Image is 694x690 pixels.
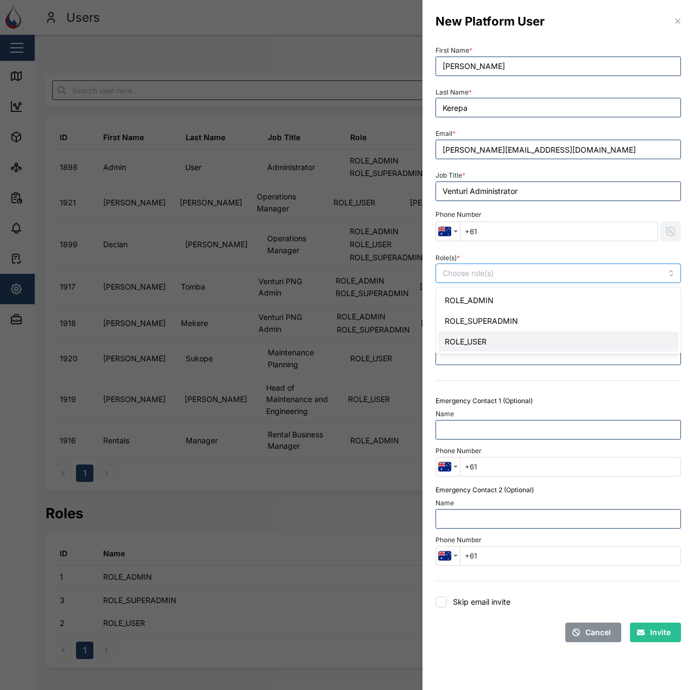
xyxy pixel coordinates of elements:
h3: New Platform User [436,13,545,30]
label: Job Title [436,172,465,179]
span: Invite [650,623,671,642]
button: Cancel [565,623,621,642]
div: Phone Number [436,210,681,220]
label: First Name [436,47,472,54]
div: Phone Number [436,535,681,545]
label: Role(s) [436,254,460,262]
label: Name [436,499,454,507]
input: Choose role(s) [443,269,630,278]
div: Emergency Contact 1 (Optional) [436,396,681,406]
button: Country selector [436,457,460,476]
label: Email [436,130,456,137]
button: Country selector [436,222,460,241]
div: Phone Number [436,446,681,456]
label: Last Name [436,89,472,96]
div: ROLE_USER [438,331,678,352]
div: ROLE_ADMIN [438,290,678,311]
label: Name [436,410,454,418]
button: Invite [630,623,681,642]
button: Country selector [436,546,460,566]
span: Cancel [585,623,611,642]
div: ROLE_SUPERADMIN [438,311,678,331]
label: Skip email invite [446,597,510,607]
div: Emergency Contact 2 (Optional) [436,485,681,495]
